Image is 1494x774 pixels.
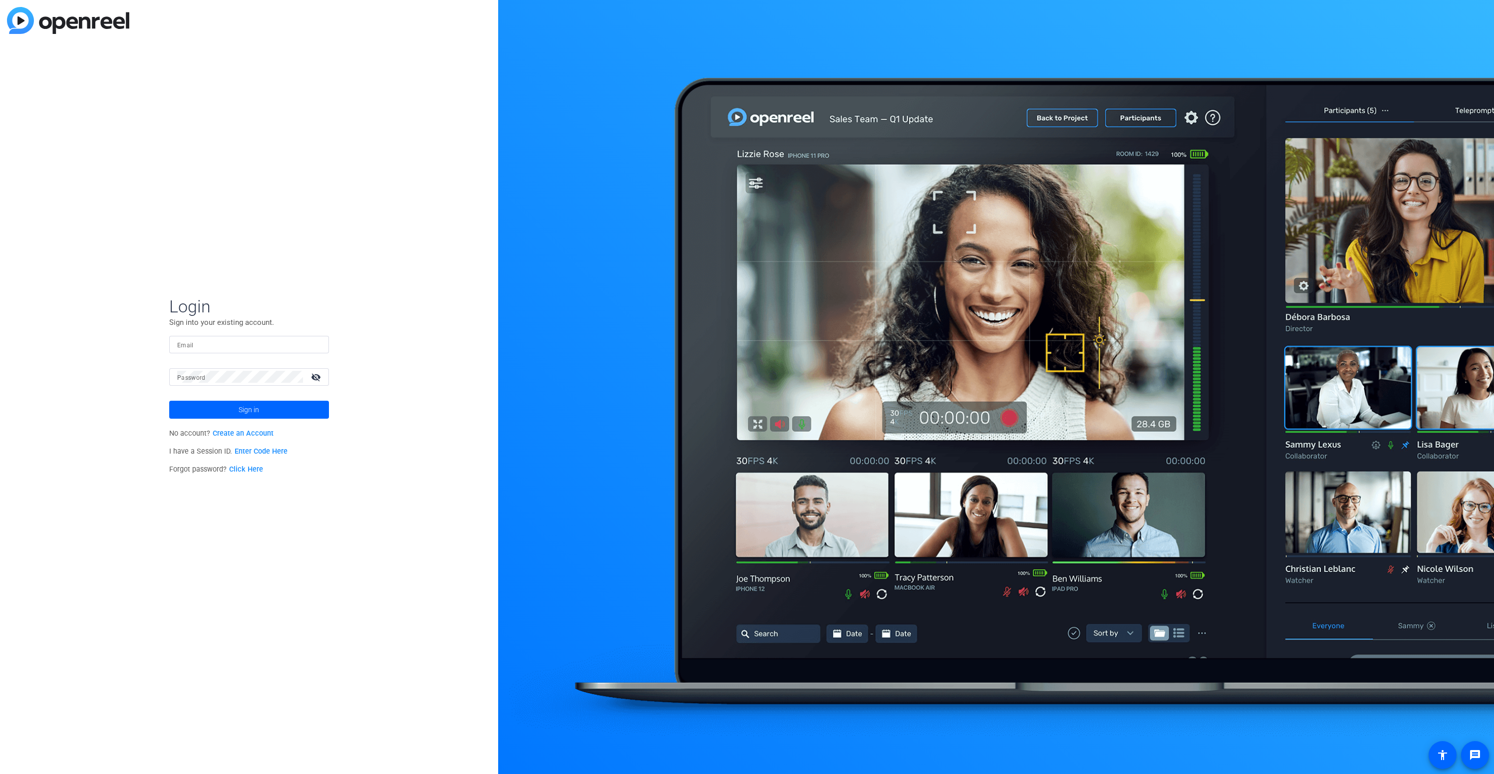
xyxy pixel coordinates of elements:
[169,447,288,456] span: I have a Session ID.
[239,397,259,422] span: Sign in
[177,374,206,381] mat-label: Password
[7,7,129,34] img: blue-gradient.svg
[305,370,329,384] mat-icon: visibility_off
[1437,749,1449,761] mat-icon: accessibility
[177,342,194,349] mat-label: Email
[235,447,288,456] a: Enter Code Here
[169,429,274,438] span: No account?
[169,317,329,328] p: Sign into your existing account.
[177,338,321,350] input: Enter Email Address
[229,465,263,474] a: Click Here
[169,465,263,474] span: Forgot password?
[169,401,329,419] button: Sign in
[169,296,329,317] span: Login
[213,429,274,438] a: Create an Account
[1469,749,1481,761] mat-icon: message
